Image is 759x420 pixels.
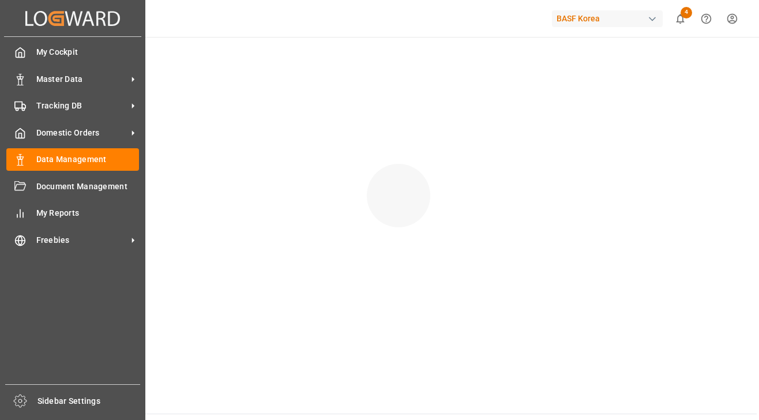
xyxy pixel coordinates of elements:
[552,10,663,27] div: BASF Korea
[36,46,140,58] span: My Cockpit
[36,100,127,112] span: Tracking DB
[6,202,139,224] a: My Reports
[6,148,139,171] a: Data Management
[6,41,139,63] a: My Cockpit
[36,181,140,193] span: Document Management
[36,153,140,166] span: Data Management
[552,7,667,29] button: BASF Korea
[681,7,692,18] span: 4
[36,234,127,246] span: Freebies
[36,207,140,219] span: My Reports
[36,127,127,139] span: Domestic Orders
[667,6,693,32] button: show 4 new notifications
[693,6,719,32] button: Help Center
[37,395,141,407] span: Sidebar Settings
[6,175,139,197] a: Document Management
[36,73,127,85] span: Master Data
